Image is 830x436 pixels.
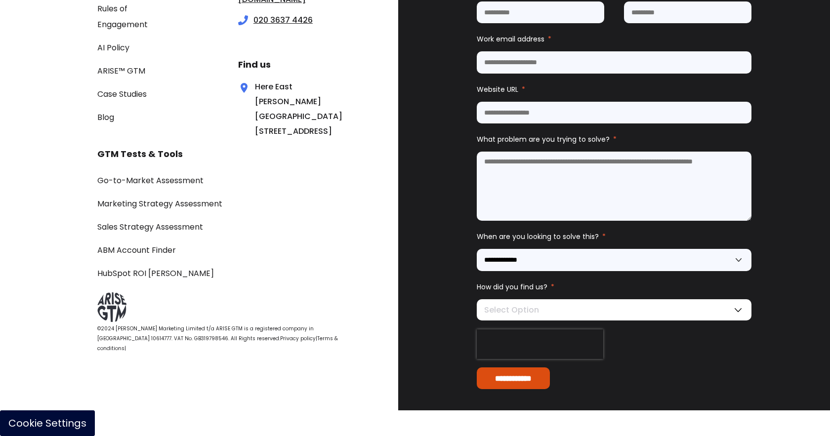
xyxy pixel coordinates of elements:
a: ARISE™ GTM [97,65,145,77]
span: | [316,335,317,342]
span: Website URL [477,84,518,94]
a: Marketing Strategy Assessment [97,198,222,209]
a: Case Studies [97,88,147,100]
a: Terms & conditions [97,335,338,352]
h3: Find us [238,57,352,72]
iframe: reCAPTCHA [477,329,603,359]
span: Work email address [477,34,544,44]
div: Select Option [477,299,751,320]
a: Blog [97,112,114,123]
a: Rules of Engagement [97,3,148,30]
span: ©2024 [PERSON_NAME] Marketing Limited t/a ARISE GTM is a registered company in [GEOGRAPHIC_DATA] ... [97,325,314,342]
div: Here East [PERSON_NAME] [GEOGRAPHIC_DATA][STREET_ADDRESS] [238,79,318,139]
a: ABM Account Finder [97,244,176,256]
a: HubSpot ROI [PERSON_NAME] [97,268,214,279]
a: Sales Strategy Assessment [97,221,203,233]
img: ARISE GTM logo grey [97,292,126,322]
h3: GTM Tests & Tools [97,147,351,161]
div: Navigation Menu [97,172,351,281]
span: When are you looking to solve this? [477,232,599,241]
a: Go-to-Market Assessment [97,175,204,186]
span: How did you find us? [477,282,547,292]
a: AI Policy [97,42,129,53]
a: 020 3637 4426 [253,14,313,26]
a: Privacy policy [280,335,316,342]
span: What problem are you trying to solve? [477,134,610,144]
div: | [97,324,351,354]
